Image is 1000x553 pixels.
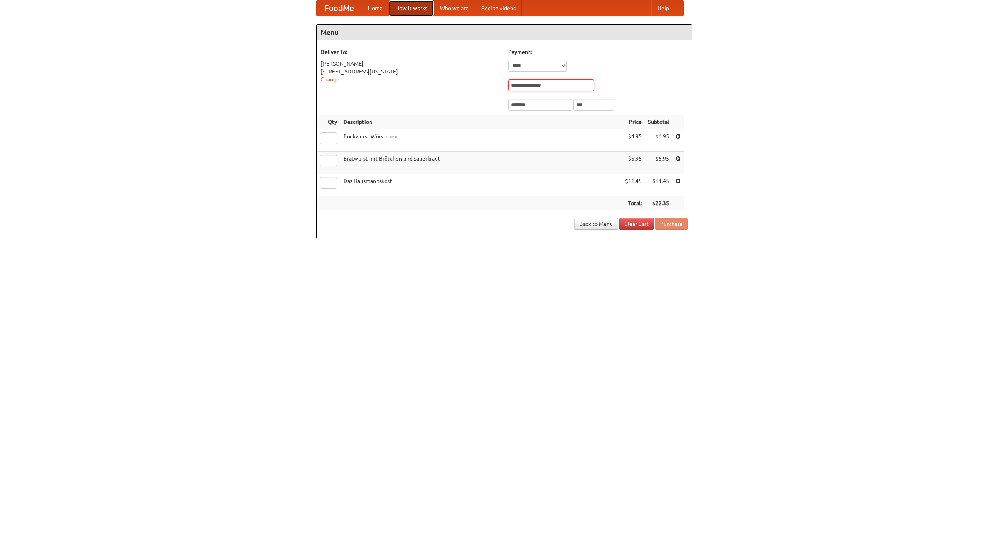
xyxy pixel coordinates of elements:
[622,115,645,129] th: Price
[508,48,688,56] h5: Payment:
[574,218,618,230] a: Back to Menu
[622,152,645,174] td: $5.95
[321,76,339,82] a: Change
[340,152,622,174] td: Bratwurst mit Brötchen und Sauerkraut
[362,0,389,16] a: Home
[622,196,645,211] th: Total:
[645,129,672,152] td: $4.95
[622,129,645,152] td: $4.95
[651,0,675,16] a: Help
[645,152,672,174] td: $5.95
[655,218,688,230] button: Purchase
[645,115,672,129] th: Subtotal
[321,60,500,68] div: [PERSON_NAME]
[619,218,654,230] a: Clear Cart
[340,115,622,129] th: Description
[321,68,500,75] div: [STREET_ADDRESS][US_STATE]
[317,115,340,129] th: Qty
[340,174,622,196] td: Das Hausmannskost
[434,0,475,16] a: Who we are
[645,196,672,211] th: $22.35
[389,0,434,16] a: How it works
[340,129,622,152] td: Bockwurst Würstchen
[475,0,522,16] a: Recipe videos
[317,0,362,16] a: FoodMe
[321,48,500,56] h5: Deliver To:
[645,174,672,196] td: $11.45
[317,25,692,40] h4: Menu
[622,174,645,196] td: $11.45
